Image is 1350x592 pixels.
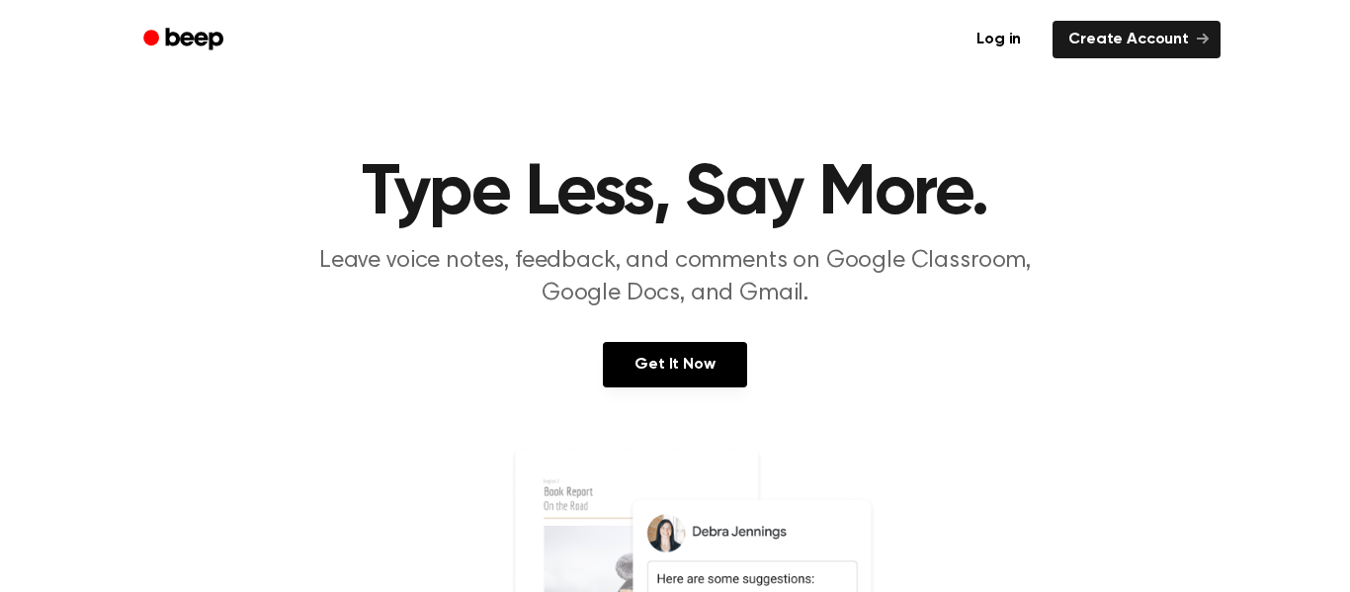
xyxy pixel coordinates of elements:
a: Get It Now [603,342,746,387]
a: Create Account [1053,21,1221,58]
a: Beep [129,21,241,59]
a: Log in [957,17,1041,62]
h1: Type Less, Say More. [169,158,1181,229]
p: Leave voice notes, feedback, and comments on Google Classroom, Google Docs, and Gmail. [295,245,1055,310]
